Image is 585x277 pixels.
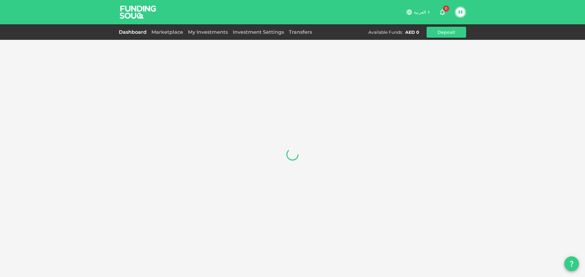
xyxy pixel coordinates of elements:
a: Transfers [286,29,314,35]
button: 0 [436,6,448,18]
a: Investment Settings [230,29,286,35]
a: My Investments [186,29,230,35]
div: AED 0 [405,29,419,35]
button: H [456,8,465,17]
a: Dashboard [119,29,149,35]
a: Marketplace [149,29,186,35]
span: العربية [414,9,426,15]
button: question [564,256,579,271]
button: Deposit [427,27,466,38]
div: Available Funds : [368,29,403,35]
span: 0 [443,5,449,12]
